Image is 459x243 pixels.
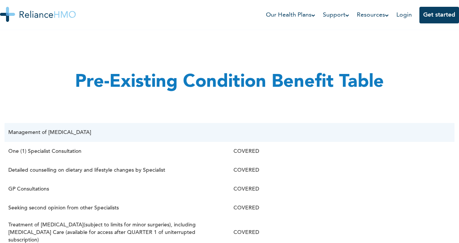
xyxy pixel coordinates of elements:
a: Login [396,12,412,18]
a: Our Health Plans [266,11,315,20]
td: COVERED [230,161,455,180]
td: COVERED [230,198,455,217]
a: Resources [357,11,389,20]
td: Management of [MEDICAL_DATA] [5,123,230,142]
button: Get started [419,7,459,23]
a: Support [323,11,349,20]
td: Detailed counselling on dietary and lifestyle changes by Specialist [5,161,230,180]
td: One (1) Specialist Consultation [5,142,230,161]
td: Seeking second opinion from other Specialists [5,198,230,217]
h1: Pre-Existing Condition Benefit Table [75,69,384,96]
td: GP Consultations [5,180,230,198]
td: COVERED [230,142,455,161]
td: COVERED [230,180,455,198]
